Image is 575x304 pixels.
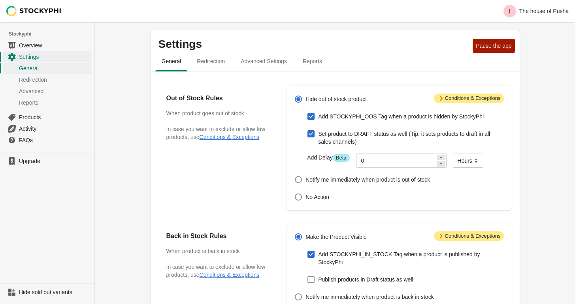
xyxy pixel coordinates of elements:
[3,51,91,62] a: Settings
[19,87,90,95] span: Advanced
[200,272,260,278] button: Conditions & Exceptions
[19,113,90,121] span: Products
[155,54,188,68] span: General
[3,287,91,298] a: Hide sold out variants
[166,247,271,255] h3: When product is back in stock
[166,125,271,141] p: In case you want to exclude or allow few products, use
[158,38,470,51] p: Settings
[318,130,503,146] span: Set product to DRAFT status as well (Tip: it sets products to draft in all sales channels)
[3,134,91,146] a: FAQs
[200,134,260,140] button: Conditions & Exceptions
[3,156,91,167] a: Upgrade
[503,5,516,17] span: Avatar with initials T
[318,113,484,120] span: Add STOCKYPHI_OOS Tag when a product is hidden by StockyPhi
[19,76,90,84] span: Redirection
[305,193,329,201] span: No Action
[19,136,90,144] span: FAQs
[307,154,349,162] label: Add Delay
[3,85,91,97] a: Advanced
[305,293,434,301] span: Notify me immediately when product is back in stock
[9,30,94,38] span: Stockyphi
[333,154,350,162] span: Beta
[19,99,90,107] span: Reports
[19,157,90,165] span: Upgrade
[305,233,367,241] span: Make the Product Visible
[166,263,271,279] p: In case you want to exclude or allow few products, use
[6,6,62,16] img: Stockyphi
[318,250,503,266] span: Add STOCKYPHI_IN_STOCK Tag when a product is published by StockyPhi
[3,123,91,134] a: Activity
[19,64,90,72] span: General
[473,39,515,53] button: Pause the app
[190,54,231,68] span: Redirection
[166,231,271,241] h2: Back in Stock Rules
[234,54,293,68] span: Advanced Settings
[19,53,90,61] span: Settings
[19,288,90,296] span: Hide sold out variants
[434,94,504,103] span: Conditions & Exceptions
[154,51,189,71] button: general
[3,39,91,51] a: Overview
[519,8,569,14] p: The house of Pusha
[476,43,511,49] span: Pause the app
[3,62,91,74] a: General
[295,51,330,71] button: reports
[3,97,91,108] a: Reports
[3,111,91,123] a: Products
[434,231,504,241] span: Conditions & Exceptions
[318,276,413,283] span: Publish products in Draft status as well
[500,3,572,19] button: Avatar with initials TThe house of Pusha
[296,54,328,68] span: Reports
[166,109,271,117] h3: When product goes out of stock
[305,95,367,103] span: Hide out of stock product
[305,176,430,184] span: Notify me immediately when product is out of stock
[19,41,90,49] span: Overview
[3,74,91,85] a: Redirection
[189,51,233,71] button: redirection
[19,125,90,133] span: Activity
[508,8,512,15] text: T
[233,51,295,71] button: Advanced settings
[166,94,271,103] h2: Out of Stock Rules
